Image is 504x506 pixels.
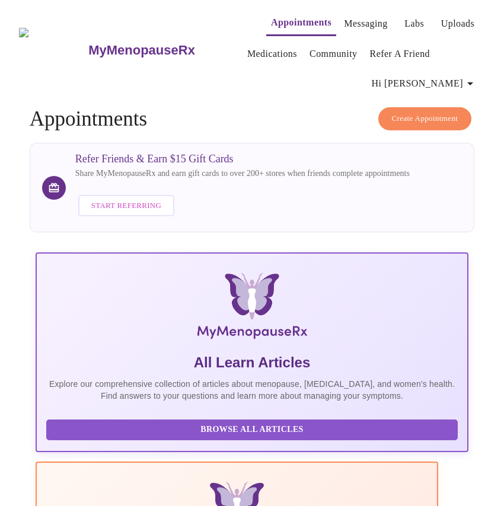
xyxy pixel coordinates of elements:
[87,30,243,71] a: MyMenopauseRx
[266,11,336,36] button: Appointments
[271,14,331,31] a: Appointments
[88,43,195,58] h3: MyMenopauseRx
[19,28,87,72] img: MyMenopauseRx Logo
[441,15,475,32] a: Uploads
[344,15,387,32] a: Messaging
[404,15,424,32] a: Labs
[365,42,435,66] button: Refer a Friend
[395,12,433,36] button: Labs
[91,199,161,213] span: Start Referring
[392,112,458,126] span: Create Appointment
[30,107,475,131] h4: Appointments
[436,12,480,36] button: Uploads
[75,189,177,223] a: Start Referring
[372,75,477,92] span: Hi [PERSON_NAME]
[310,46,358,62] a: Community
[305,42,362,66] button: Community
[58,422,446,437] span: Browse All Articles
[46,424,461,434] a: Browse All Articles
[46,353,458,372] h5: All Learn Articles
[46,378,458,402] p: Explore our comprehensive collection of articles about menopause, [MEDICAL_DATA], and women's hea...
[243,42,302,66] button: Medications
[247,46,297,62] a: Medications
[75,153,410,165] h3: Refer Friends & Earn $15 Gift Cards
[111,273,393,344] img: MyMenopauseRx Logo
[75,168,410,180] p: Share MyMenopauseRx and earn gift cards to over 200+ stores when friends complete appointments
[378,107,472,130] button: Create Appointment
[339,12,392,36] button: Messaging
[78,195,174,217] button: Start Referring
[46,419,458,440] button: Browse All Articles
[367,72,482,95] button: Hi [PERSON_NAME]
[370,46,430,62] a: Refer a Friend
